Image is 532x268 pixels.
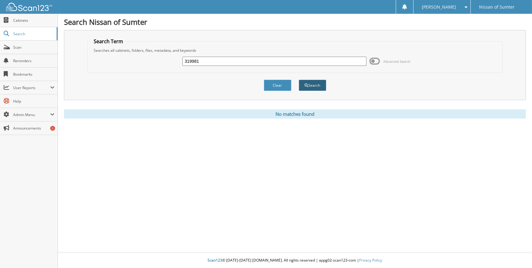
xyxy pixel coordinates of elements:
span: Advanced Search [383,59,410,64]
span: Search [13,31,54,36]
div: 1 [50,126,55,131]
div: No matches found [64,109,526,119]
span: Reminders [13,58,54,63]
a: Privacy Policy [359,258,382,263]
span: Admin Menu [13,112,50,117]
span: Help [13,99,54,104]
div: Searches all cabinets, folders, files, metadata, and keywords [91,48,499,53]
span: Scan123 [208,258,223,263]
legend: Search Term [91,38,126,45]
button: Clear [264,80,291,91]
iframe: Chat Widget [501,239,532,268]
span: Cabinets [13,18,54,23]
span: Announcements [13,126,54,131]
span: [PERSON_NAME] [422,5,456,9]
span: User Reports [13,85,50,90]
span: Bookmarks [13,72,54,77]
span: Nissan of Sumter [479,5,515,9]
h1: Search Nissan of Sumter [64,17,526,27]
button: Search [299,80,326,91]
div: © [DATE]-[DATE] [DOMAIN_NAME]. All rights reserved | appg02-scan123-com | [58,253,532,268]
img: scan123-logo-white.svg [6,3,52,11]
span: Scan [13,45,54,50]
